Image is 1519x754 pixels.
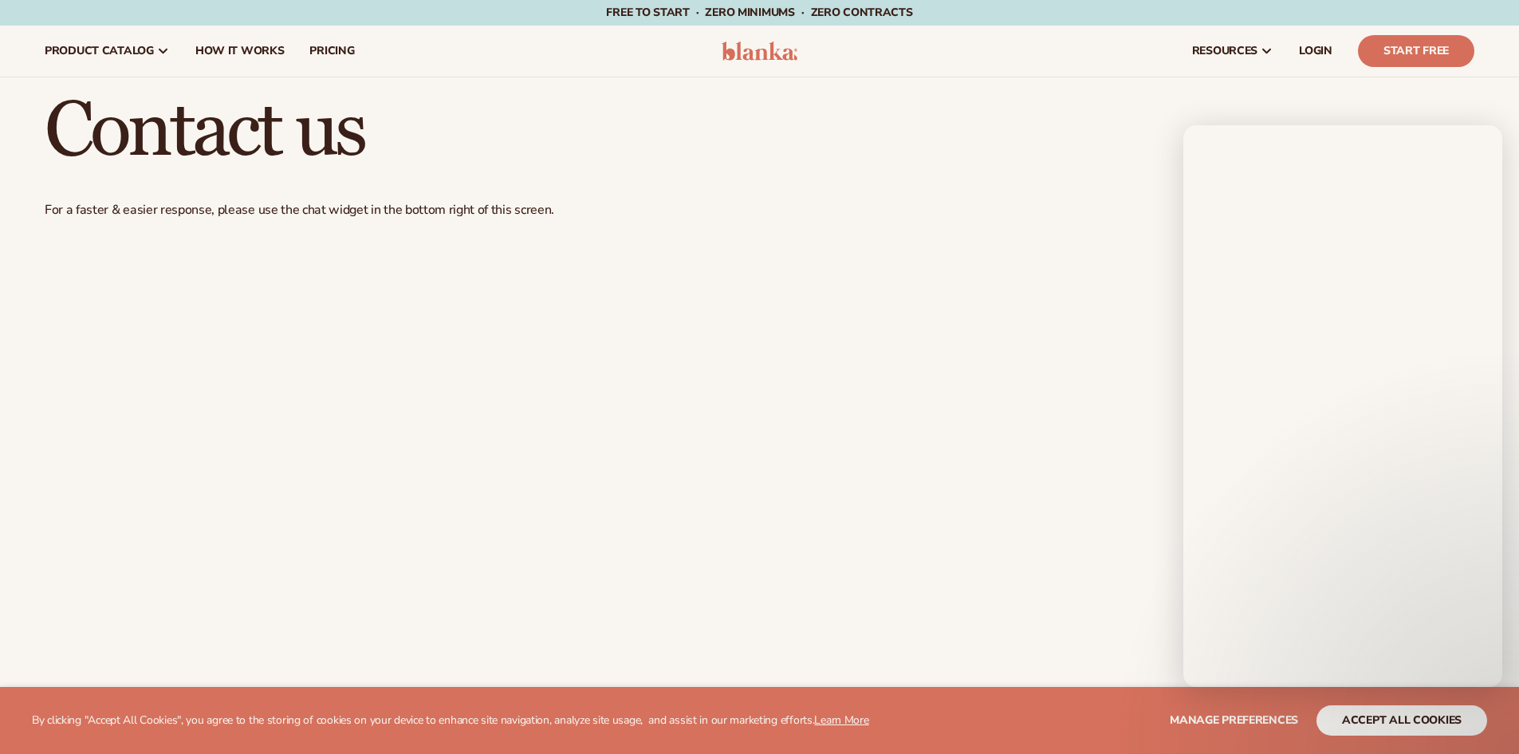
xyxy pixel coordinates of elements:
a: product catalog [32,26,183,77]
iframe: Intercom live chat [1464,700,1502,738]
iframe: Intercom live chat [1183,125,1502,687]
img: logo [722,41,797,61]
span: resources [1192,45,1257,57]
a: LOGIN [1286,26,1345,77]
span: LOGIN [1299,45,1332,57]
a: Start Free [1358,35,1474,67]
span: pricing [309,45,354,57]
span: How It Works [195,45,285,57]
a: How It Works [183,26,297,77]
h1: Contact us [45,93,1474,170]
p: By clicking "Accept All Cookies", you agree to the storing of cookies on your device to enhance s... [32,714,869,728]
button: accept all cookies [1316,705,1487,736]
p: For a faster & easier response, please use the chat widget in the bottom right of this screen. [45,202,1474,219]
a: resources [1179,26,1286,77]
span: Free to start · ZERO minimums · ZERO contracts [606,5,912,20]
button: Manage preferences [1170,705,1298,736]
a: pricing [297,26,367,77]
span: product catalog [45,45,154,57]
span: Manage preferences [1170,713,1298,728]
a: Learn More [814,713,868,728]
